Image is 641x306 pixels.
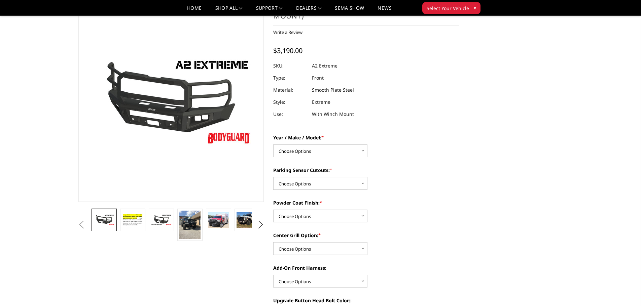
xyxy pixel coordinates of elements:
[151,214,172,226] img: A2 Series - Extreme Front Bumper (winch mount)
[273,29,302,35] a: Write a Review
[273,134,459,141] label: Year / Make / Model:
[422,2,480,14] button: Select Your Vehicle
[77,220,87,230] button: Previous
[273,60,307,72] dt: SKU:
[187,6,202,15] a: Home
[237,212,258,228] img: A2 Series - Extreme Front Bumper (winch mount)
[474,4,476,11] span: ▾
[78,0,264,202] a: A2 Series - Extreme Front Bumper (winch mount)
[273,108,307,120] dt: Use:
[296,6,322,15] a: Dealers
[607,274,641,306] iframe: Chat Widget
[179,211,201,239] img: A2 Series - Extreme Front Bumper (winch mount)
[255,220,265,230] button: Next
[378,6,391,15] a: News
[94,214,115,226] img: A2 Series - Extreme Front Bumper (winch mount)
[273,84,307,96] dt: Material:
[273,46,302,55] span: $3,190.00
[335,6,364,15] a: SEMA Show
[312,60,337,72] dd: A2 Extreme
[312,108,354,120] dd: With Winch Mount
[273,96,307,108] dt: Style:
[122,213,143,227] img: A2 Series - Extreme Front Bumper (winch mount)
[273,199,459,206] label: Powder Coat Finish:
[312,72,324,84] dd: Front
[312,84,354,96] dd: Smooth Plate Steel
[208,212,229,228] img: A2 Series - Extreme Front Bumper (winch mount)
[273,264,459,271] label: Add-On Front Harness:
[273,72,307,84] dt: Type:
[273,167,459,174] label: Parking Sensor Cutouts:
[427,5,469,12] span: Select Your Vehicle
[312,96,330,108] dd: Extreme
[273,297,459,304] label: Upgrade Button Head Bolt Color::
[256,6,283,15] a: Support
[273,232,459,239] label: Center Grill Option:
[215,6,243,15] a: shop all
